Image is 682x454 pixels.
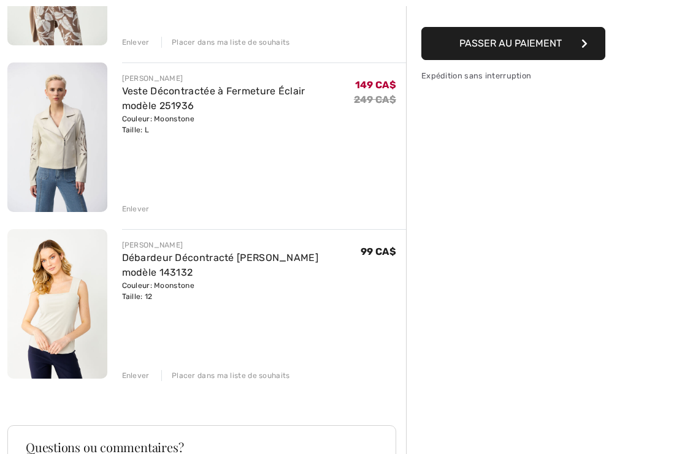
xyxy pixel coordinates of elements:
img: Débardeur Décontracté Col Carré modèle 143132 [7,229,107,379]
img: Veste Décontractée à Fermeture Éclair modèle 251936 [7,62,107,211]
span: 99 CA$ [361,246,396,257]
a: Veste Décontractée à Fermeture Éclair modèle 251936 [122,85,305,112]
div: Couleur: Moonstone Taille: L [122,113,354,135]
div: Placer dans ma liste de souhaits [161,370,290,381]
div: Enlever [122,37,150,48]
a: Débardeur Décontracté [PERSON_NAME] modèle 143132 [122,252,319,278]
span: Passer au paiement [459,37,562,49]
s: 249 CA$ [354,94,396,105]
div: [PERSON_NAME] [122,240,361,251]
div: Enlever [122,203,150,214]
h3: Questions ou commentaires? [26,441,378,453]
button: Passer au paiement [421,27,605,60]
div: Couleur: Moonstone Taille: 12 [122,280,361,302]
span: 149 CA$ [355,79,396,91]
div: Expédition sans interruption [421,70,605,81]
div: Placer dans ma liste de souhaits [161,37,290,48]
div: Enlever [122,370,150,381]
div: [PERSON_NAME] [122,73,354,84]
